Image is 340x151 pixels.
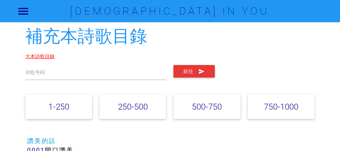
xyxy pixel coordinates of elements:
button: 前往 [173,65,215,78]
label: 诗歌号码 [25,69,45,76]
a: 1-250 [48,102,69,112]
a: 讚美的話 [27,137,56,145]
a: 大本詩歌目錄 [25,53,55,59]
a: 250-500 [118,102,148,112]
iframe: Chat [310,120,335,146]
a: 500-750 [192,102,222,112]
a: 750-1000 [264,102,298,112]
h2: 補充本詩歌目錄 [25,27,314,46]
